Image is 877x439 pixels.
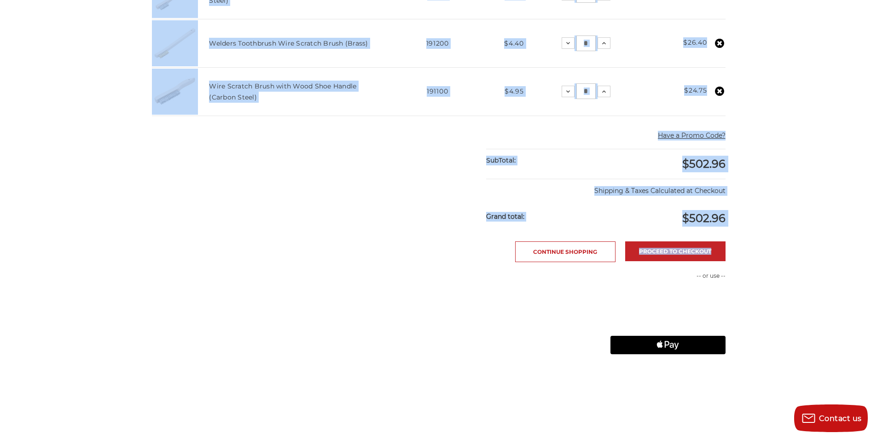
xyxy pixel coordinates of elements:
[504,39,524,47] span: $4.40
[152,20,198,66] img: Brass Welders Toothbrush
[684,86,707,94] strong: $24.75
[625,241,726,261] a: Proceed to checkout
[505,87,524,95] span: $4.95
[576,35,596,51] input: Welders Toothbrush Wire Scratch Brush (Brass) Quantity:
[152,69,198,115] img: Wire Scratch Brush with Wood Shoe Handle (Carbon Steel)
[515,241,616,262] a: Continue Shopping
[427,87,448,95] span: 191100
[683,38,707,47] strong: $26.40
[819,414,862,423] span: Contact us
[610,290,726,308] iframe: PayPal-paypal
[576,83,596,99] input: Wire Scratch Brush with Wood Shoe Handle (Carbon Steel) Quantity:
[658,131,726,140] button: Have a Promo Code?
[486,149,606,172] div: SubTotal:
[209,82,356,101] a: Wire Scratch Brush with Wood Shoe Handle (Carbon Steel)
[794,404,868,432] button: Contact us
[610,313,726,331] iframe: PayPal-paylater
[486,212,524,221] strong: Grand total:
[610,272,726,280] p: -- or use --
[682,157,726,170] span: $502.96
[682,211,726,225] span: $502.96
[209,39,368,47] a: Welders Toothbrush Wire Scratch Brush (Brass)
[486,179,725,196] p: Shipping & Taxes Calculated at Checkout
[426,39,449,47] span: 191200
